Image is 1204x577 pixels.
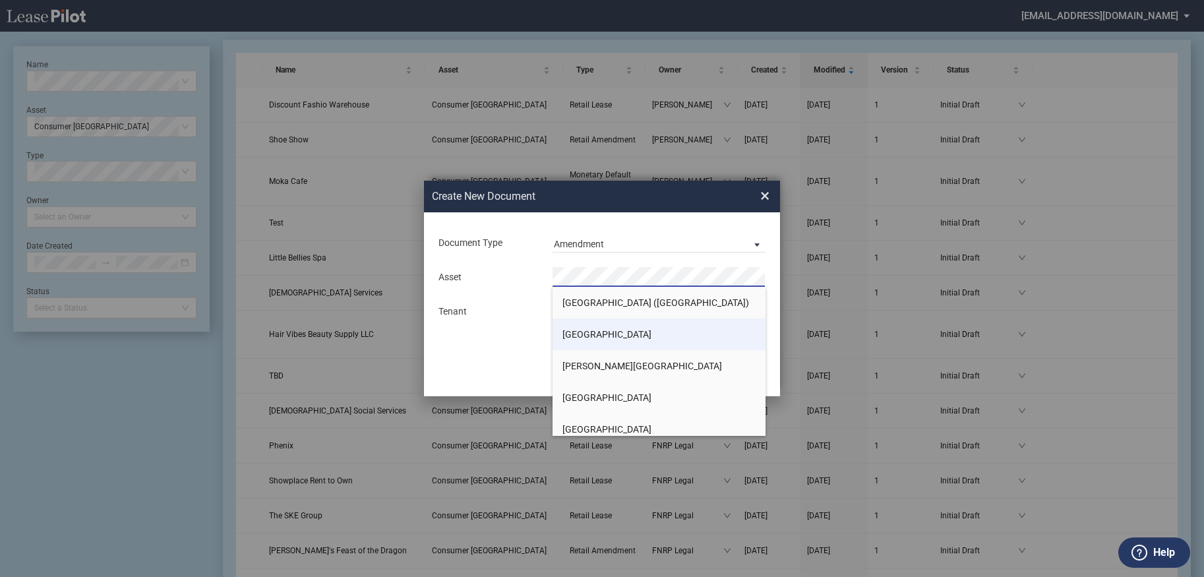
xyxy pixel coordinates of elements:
md-select: Document Type: Amendment [553,233,766,253]
span: × [760,185,769,206]
span: [GEOGRAPHIC_DATA] ([GEOGRAPHIC_DATA]) [562,297,749,308]
span: [GEOGRAPHIC_DATA] [562,424,651,435]
div: Document Type [431,237,545,250]
li: [GEOGRAPHIC_DATA] ([GEOGRAPHIC_DATA]) [553,287,766,319]
label: Help [1153,544,1175,561]
li: [GEOGRAPHIC_DATA] [553,319,766,350]
div: Asset [431,271,545,284]
span: [GEOGRAPHIC_DATA] [562,329,651,340]
div: Amendment [554,239,604,249]
div: Tenant [431,305,545,319]
span: [PERSON_NAME][GEOGRAPHIC_DATA] [562,361,722,371]
li: [GEOGRAPHIC_DATA] [553,413,766,445]
h2: Create New Document [432,189,713,204]
li: [PERSON_NAME][GEOGRAPHIC_DATA] [553,350,766,382]
li: [GEOGRAPHIC_DATA] [553,382,766,413]
md-dialog: Create New ... [424,181,780,397]
span: [GEOGRAPHIC_DATA] [562,392,651,403]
